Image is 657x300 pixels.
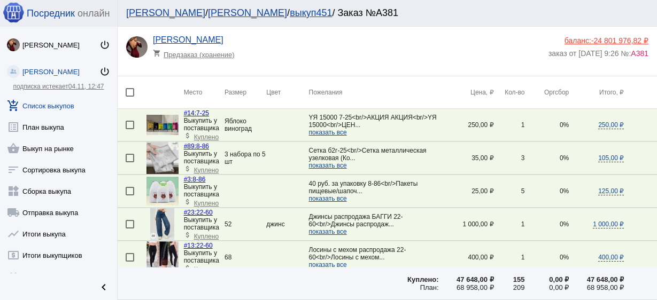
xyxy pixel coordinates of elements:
div: 5 [494,187,525,195]
div: Выкупить у поставщика [184,249,225,264]
div: 35,00 ₽ [439,154,494,162]
a: [PERSON_NAME] [208,7,287,18]
span: 04.11, 12:47 [68,83,104,90]
div: 3 набора по 5 шт [225,151,266,165]
th: Пожелания [309,76,439,109]
app-description-cutted: YЯ 15000 7-25<br/>АКЦИЯ АКЦИЯ<br/>YЯ 15000<br/>ЦЕН... [309,114,439,136]
span: 125,00 ₽ [598,187,624,195]
span: 0% [560,154,569,162]
a: #14:7-25 [184,109,209,117]
div: [PERSON_NAME] [22,68,99,76]
span: показать все [309,195,347,202]
div: 3 [494,154,525,162]
td: джинс [266,208,308,241]
div: 52 [225,220,266,228]
a: #13:22-60 [184,242,213,249]
mat-icon: power_settings_new [99,66,110,77]
img: O4awEp9LpKGYEZBxOm6KLRXQrA0SojuAgygPtFCRogdHmNS3bfFw-bnmtcqyXLVtOmoJu9Rw.jpg [126,36,148,58]
div: 68 958,00 ₽ [439,283,494,291]
span: Посредник [27,8,75,19]
img: NpN2xsu730WBG03J2SpETJfP94wRisvISicFatPGp9cXEA7sedZHZ8NVaNuHc0tu6MgnROinLL7C8KOOWFGQqRl8.jpg [150,208,174,240]
app-description-cutted: Лосины с мехом распродажа 22-60<br/>Лосины с мехом... [309,246,439,269]
span: #23: [184,209,196,216]
mat-icon: shopping_basket [7,142,20,155]
div: 209 [494,283,525,291]
th: Цена, ₽ [439,76,494,109]
span: 0% [560,254,569,261]
div: 47 648,00 ₽ [439,275,494,283]
div: Выкупить у поставщика [184,150,225,165]
div: 1 [494,121,525,129]
span: А381 [631,49,648,58]
mat-icon: power_settings_new [99,40,110,50]
img: ESk0TZPf0RrYSQpDpfiqYISnmjTbeK68PlomMOSjV6V2_cCURyUoSqi9AR_nN4u9SFr4OXTSlLdUsbi2NLvV1pHB.jpg [146,115,179,135]
span: онлайн [78,8,110,19]
mat-icon: attach_money [184,264,191,272]
span: Куплено [194,133,219,141]
mat-icon: list_alt [7,121,20,133]
th: Кол-во [494,76,525,109]
div: 68 958,00 ₽ [569,283,624,291]
a: [PERSON_NAME] [126,7,205,18]
mat-icon: attach_money [184,198,191,206]
a: подписка истекает04.11, 12:47 [13,83,104,90]
app-description-cutted: Сетка б2г-25<br/>Сетка металлическая узелковая (Ко... [309,147,439,169]
span: показать все [309,129,347,136]
app-description-cutted: 40 руб. за упаковку 8-86<br/>Пакеты пищевые/шапоч... [309,180,439,202]
img: apple-icon-60x60.png [3,2,24,23]
img: VqHVZ369COLtzj-EuY1hb27vzN3YqflsjXcHRvvEe_fgvBfsYQBiuZAPXwq71g_p5wyd2rU-BcN4K18I1U4trCl0.jpg [146,142,179,174]
mat-icon: shopping_cart [153,49,164,57]
span: Куплено [194,200,219,207]
a: #89:8-86 [184,143,209,150]
div: Выкупить у поставщика [184,183,225,198]
div: 1 000,00 ₽ [439,220,494,228]
a: #3:8-86 [184,176,206,183]
div: 25,00 ₽ [439,187,494,195]
mat-icon: add_shopping_cart [7,99,20,112]
div: 1 [494,254,525,261]
div: Яблоко виноград [225,117,266,132]
span: 250,00 ₽ [598,121,624,129]
th: Оргсбор [524,76,569,109]
div: Выкупить у поставщика [184,117,225,132]
mat-icon: local_atm [7,249,20,262]
th: Итого, ₽ [569,76,624,109]
span: 105,00 ₽ [598,154,624,162]
mat-icon: local_shipping [7,206,20,219]
a: [PERSON_NAME] [153,35,223,44]
div: 155 [494,275,525,283]
div: 0,00 ₽ [524,275,569,283]
div: 47 648,00 ₽ [569,275,624,283]
th: Место [184,76,225,109]
div: 400,00 ₽ [439,254,494,261]
th: Цвет [266,76,308,109]
a: #23:22-60 [184,209,213,216]
span: #14: [184,109,196,117]
div: баланс: [548,36,648,45]
div: План: [309,283,439,291]
img: HL6BohBAguzArkGM9O7VMNX4fi76h2xwryP4nshiGIOm1s2dRsDMd7Fm72Blqw57Aqmbfgfxmiugy1DUZY89kwZq.jpg [146,177,179,206]
div: [PERSON_NAME] [22,41,99,49]
app-description-cutted: Джинсы распродажа БАГГИ 22-60<br/>Джинсы распродаж... [309,213,439,235]
span: показать все [309,261,347,269]
img: C80UenSMeFBoiI4b96fPE8fFlqHYpouXX1x_ufoAM8EdgcCzdLjwvj1xwxU_-Exaj1pxWLlTkw9ySzwQG5zP6Y__.jpg [146,241,179,273]
div: / / / Заказ №А381 [126,7,638,19]
mat-icon: attach_money [184,132,191,139]
mat-icon: group [7,270,20,283]
span: 1 000,00 ₽ [593,220,624,228]
span: -24 801 976,82 ₽ [591,36,648,45]
span: Куплено [194,167,219,174]
span: #13: [184,242,196,249]
img: O4awEp9LpKGYEZBxOm6KLRXQrA0SojuAgygPtFCRogdHmNS3bfFw-bnmtcqyXLVtOmoJu9Rw.jpg [7,38,20,51]
span: Куплено [194,266,219,273]
div: Куплено: [309,275,439,283]
span: Куплено [194,233,219,240]
mat-icon: widgets [7,185,20,198]
div: Предзаказ (хранение) [153,45,241,59]
mat-icon: attach_money [184,165,191,172]
img: community_200.png [7,65,20,78]
div: 250,00 ₽ [439,121,494,129]
div: заказ от [DATE] 9:26 №: [548,45,648,58]
div: Выкупить у поставщика [184,216,225,231]
div: 1 [494,220,525,228]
